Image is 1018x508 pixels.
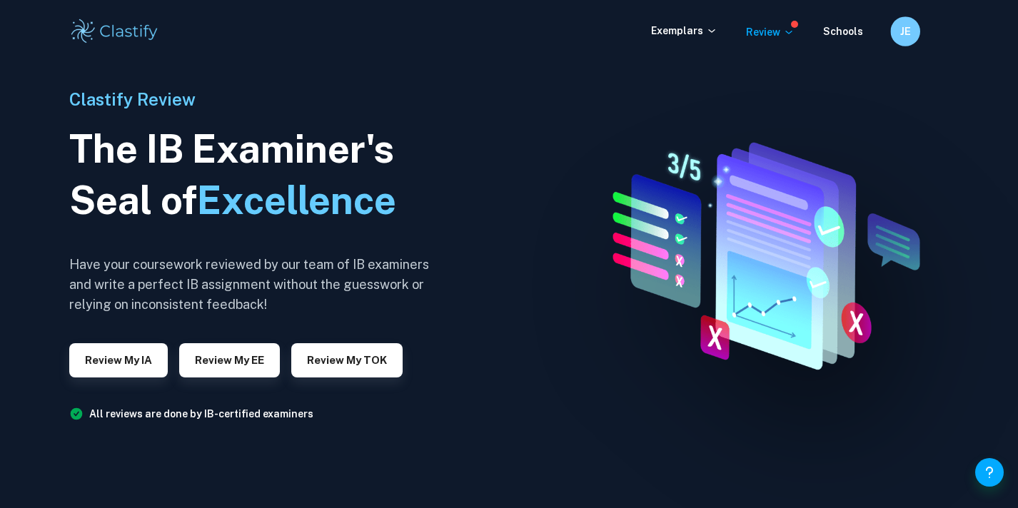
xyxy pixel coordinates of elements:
img: Clastify logo [69,17,160,46]
span: Excellence [197,178,396,223]
p: Review [746,24,795,40]
button: Review my TOK [291,343,403,377]
button: Review my IA [69,343,168,377]
button: Review my EE [179,343,280,377]
a: All reviews are done by IB-certified examiners [89,408,313,420]
button: Help and Feedback [975,458,1004,487]
a: Schools [823,26,863,37]
h6: JE [897,24,914,40]
p: Exemplars [651,23,717,39]
img: IA Review hero [583,132,937,376]
h6: Have your coursework reviewed by our team of IB examiners and write a perfect IB assignment witho... [69,255,440,315]
h1: The IB Examiner's Seal of [69,123,440,226]
button: JE [890,16,920,46]
h6: Clastify Review [69,86,440,112]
